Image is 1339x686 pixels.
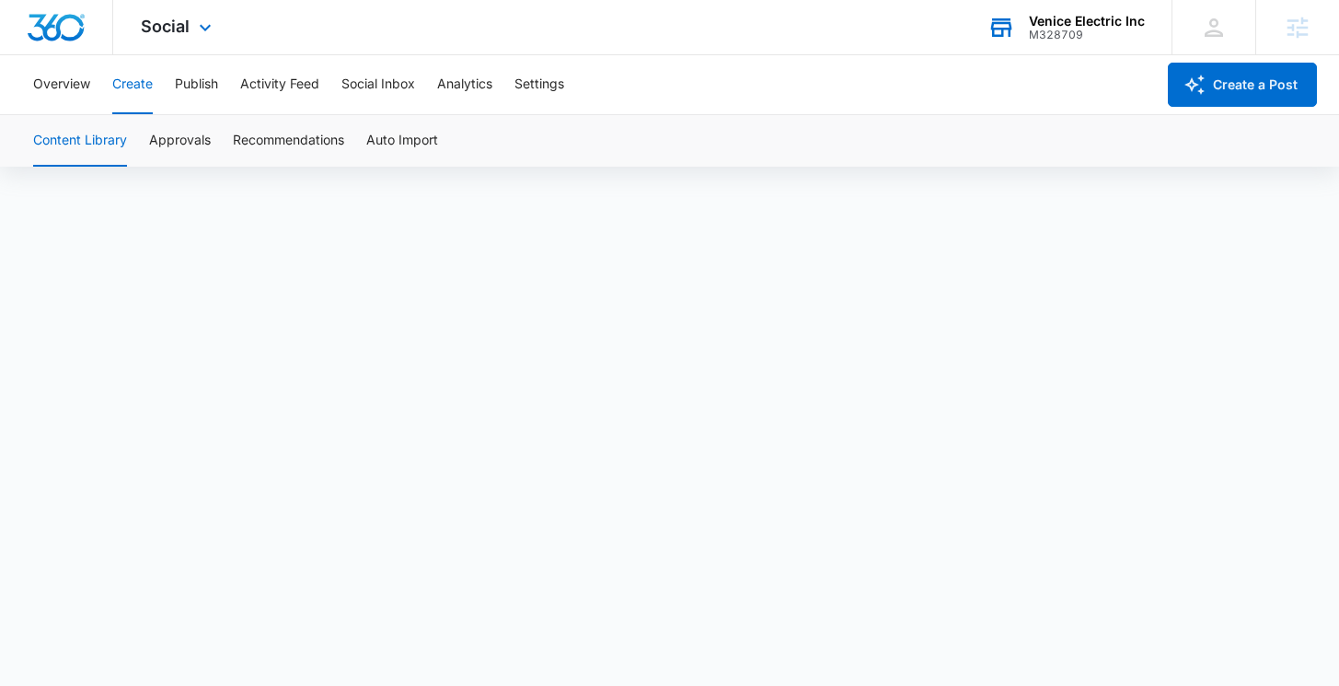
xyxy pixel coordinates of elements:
[33,55,90,114] button: Overview
[233,115,344,167] button: Recommendations
[341,55,415,114] button: Social Inbox
[1029,29,1145,41] div: account id
[149,115,211,167] button: Approvals
[141,17,190,36] span: Social
[366,115,438,167] button: Auto Import
[112,55,153,114] button: Create
[437,55,492,114] button: Analytics
[1029,14,1145,29] div: account name
[1168,63,1317,107] button: Create a Post
[514,55,564,114] button: Settings
[240,55,319,114] button: Activity Feed
[175,55,218,114] button: Publish
[33,115,127,167] button: Content Library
